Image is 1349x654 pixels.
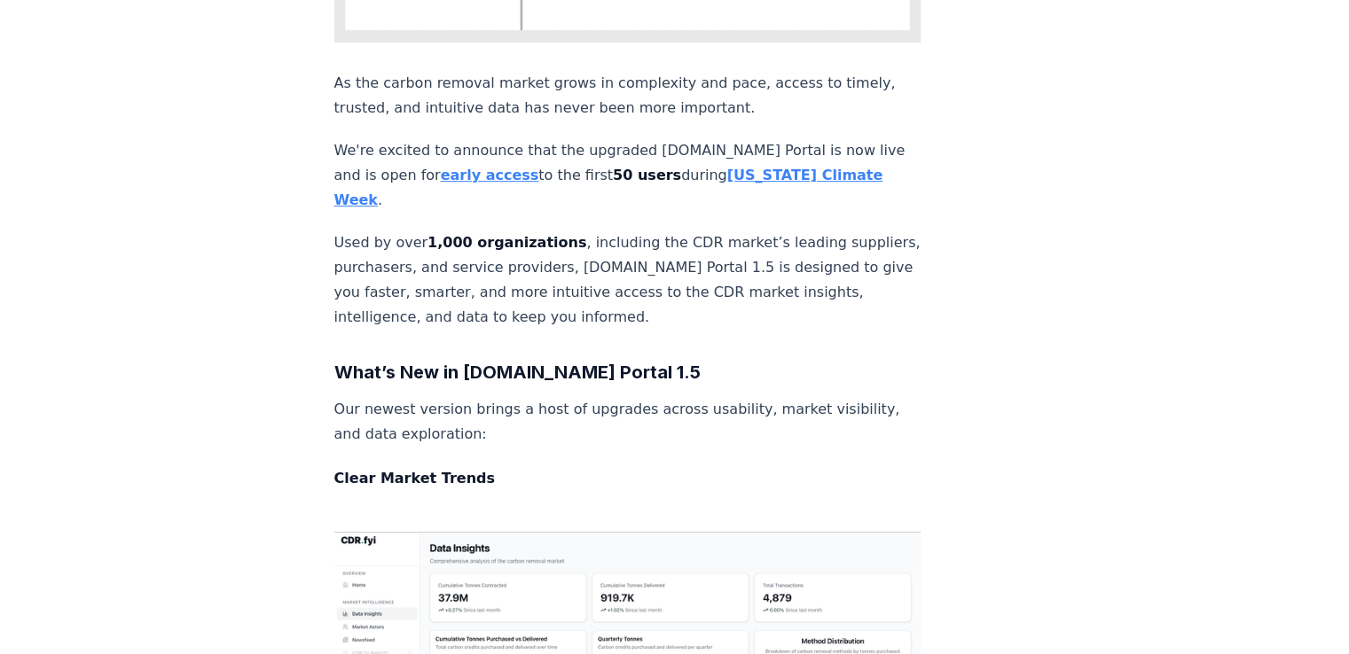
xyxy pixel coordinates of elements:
strong: Clear Market Trends [334,470,496,487]
a: early access [441,167,539,183]
strong: What’s New in [DOMAIN_NAME] Portal 1.5 [334,362,701,383]
strong: 1,000 organizations [427,234,586,251]
strong: 50 users [613,167,681,183]
p: As the carbon removal market grows in complexity and pace, access to timely, trusted, and intuiti... [334,71,922,121]
p: Used by over , including the CDR market’s leading suppliers, purchasers, and service providers, [... [334,230,922,330]
p: Our newest version brings a host of upgrades across usability, market visibility, and data explor... [334,397,922,447]
p: We're excited to announce that the upgraded [DOMAIN_NAME] Portal is now live and is open for to t... [334,138,922,213]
